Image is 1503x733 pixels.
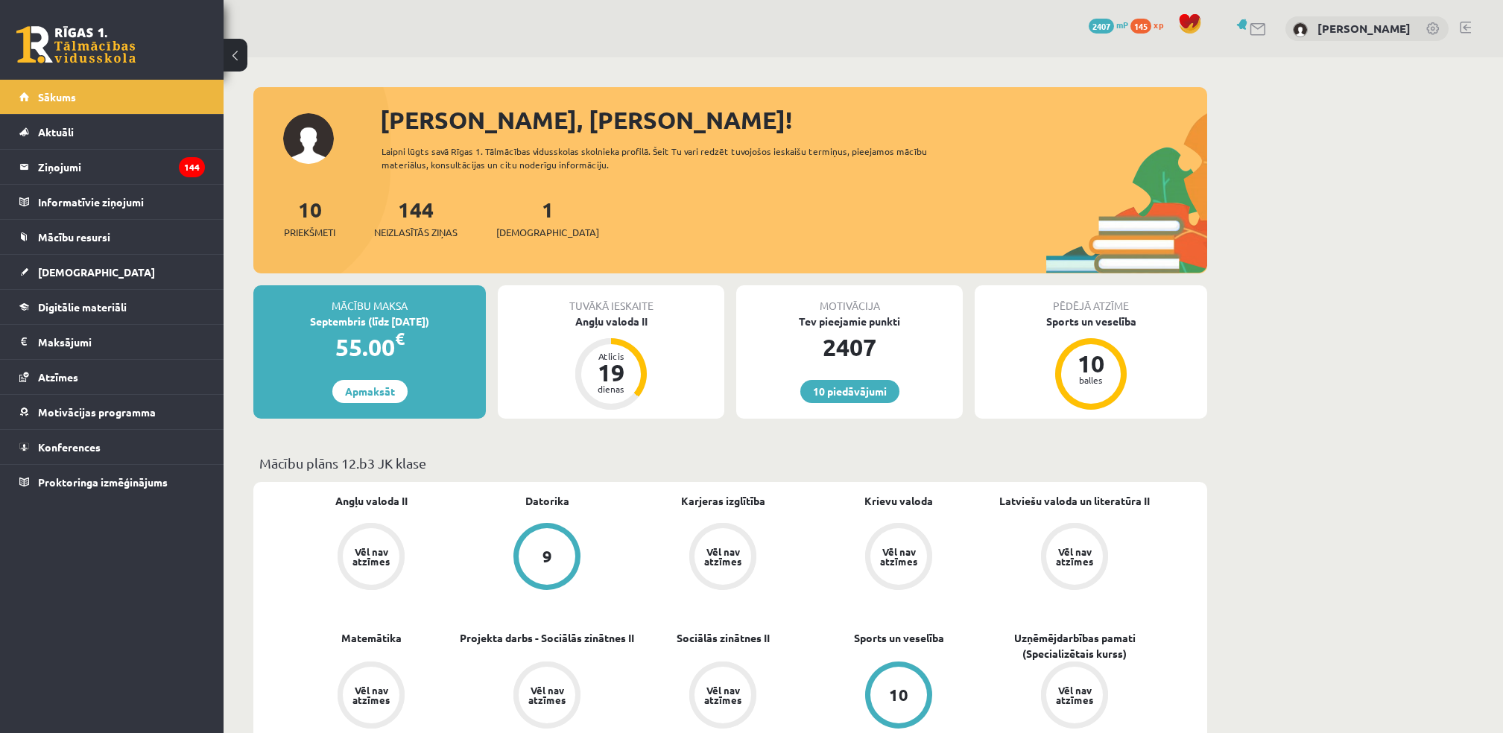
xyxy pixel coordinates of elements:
[1054,547,1095,566] div: Vēl nav atzīmes
[335,493,408,509] a: Angļu valoda II
[459,523,635,593] a: 9
[283,661,459,732] a: Vēl nav atzīmes
[542,548,552,565] div: 9
[811,523,987,593] a: Vēl nav atzīmes
[854,630,944,646] a: Sports un veselība
[1069,375,1113,384] div: balles
[459,661,635,732] a: Vēl nav atzīmes
[382,145,954,171] div: Laipni lūgts savā Rīgas 1. Tālmācības vidusskolas skolnieka profilā. Šeit Tu vari redzēt tuvojošo...
[496,225,599,240] span: [DEMOGRAPHIC_DATA]
[38,440,101,454] span: Konferences
[677,630,770,646] a: Sociālās zinātnes II
[19,150,205,184] a: Ziņojumi144
[38,370,78,384] span: Atzīmes
[38,265,155,279] span: [DEMOGRAPHIC_DATA]
[19,80,205,114] a: Sākums
[975,314,1207,329] div: Sports un veselība
[811,661,987,732] a: 10
[987,661,1162,732] a: Vēl nav atzīmes
[1293,22,1308,37] img: Evelīna Madara Rudzīte
[889,687,908,703] div: 10
[987,523,1162,593] a: Vēl nav atzīmes
[284,225,335,240] span: Priekšmeti
[38,405,156,419] span: Motivācijas programma
[999,493,1150,509] a: Latviešu valoda un literatūra II
[1116,19,1128,31] span: mP
[498,285,724,314] div: Tuvākā ieskaite
[498,314,724,329] div: Angļu valoda II
[179,157,205,177] i: 144
[395,328,405,349] span: €
[635,523,811,593] a: Vēl nav atzīmes
[498,314,724,412] a: Angļu valoda II Atlicis 19 dienas
[19,395,205,429] a: Motivācijas programma
[635,661,811,732] a: Vēl nav atzīmes
[19,115,205,149] a: Aktuāli
[800,380,899,403] a: 10 piedāvājumi
[38,90,76,104] span: Sākums
[460,630,634,646] a: Projekta darbs - Sociālās zinātnes II
[589,361,633,384] div: 19
[975,314,1207,412] a: Sports un veselība 10 balles
[380,102,1207,138] div: [PERSON_NAME], [PERSON_NAME]!
[878,547,920,566] div: Vēl nav atzīmes
[1130,19,1151,34] span: 145
[1130,19,1171,31] a: 145 xp
[702,547,744,566] div: Vēl nav atzīmes
[864,493,933,509] a: Krievu valoda
[19,290,205,324] a: Digitālie materiāli
[38,230,110,244] span: Mācību resursi
[253,329,486,365] div: 55.00
[341,630,402,646] a: Matemātika
[702,685,744,705] div: Vēl nav atzīmes
[38,300,127,314] span: Digitālie materiāli
[589,352,633,361] div: Atlicis
[38,325,205,359] legend: Maksājumi
[525,493,569,509] a: Datorika
[283,523,459,593] a: Vēl nav atzīmes
[259,453,1201,473] p: Mācību plāns 12.b3 JK klase
[975,285,1207,314] div: Pēdējā atzīme
[1089,19,1128,31] a: 2407 mP
[374,196,458,240] a: 144Neizlasītās ziņas
[1069,352,1113,375] div: 10
[19,255,205,289] a: [DEMOGRAPHIC_DATA]
[332,380,408,403] a: Apmaksāt
[16,26,136,63] a: Rīgas 1. Tālmācības vidusskola
[19,430,205,464] a: Konferences
[374,225,458,240] span: Neizlasītās ziņas
[526,685,568,705] div: Vēl nav atzīmes
[1154,19,1163,31] span: xp
[1089,19,1114,34] span: 2407
[19,465,205,499] a: Proktoringa izmēģinājums
[38,185,205,219] legend: Informatīvie ziņojumi
[284,196,335,240] a: 10Priekšmeti
[1054,685,1095,705] div: Vēl nav atzīmes
[19,220,205,254] a: Mācību resursi
[736,329,963,365] div: 2407
[589,384,633,393] div: dienas
[253,314,486,329] div: Septembris (līdz [DATE])
[38,150,205,184] legend: Ziņojumi
[736,314,963,329] div: Tev pieejamie punkti
[350,547,392,566] div: Vēl nav atzīmes
[253,285,486,314] div: Mācību maksa
[681,493,765,509] a: Karjeras izglītība
[38,125,74,139] span: Aktuāli
[38,475,168,489] span: Proktoringa izmēģinājums
[987,630,1162,661] a: Uzņēmējdarbības pamati (Specializētais kurss)
[736,285,963,314] div: Motivācija
[19,325,205,359] a: Maksājumi
[19,360,205,394] a: Atzīmes
[496,196,599,240] a: 1[DEMOGRAPHIC_DATA]
[350,685,392,705] div: Vēl nav atzīmes
[1317,21,1411,36] a: [PERSON_NAME]
[19,185,205,219] a: Informatīvie ziņojumi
